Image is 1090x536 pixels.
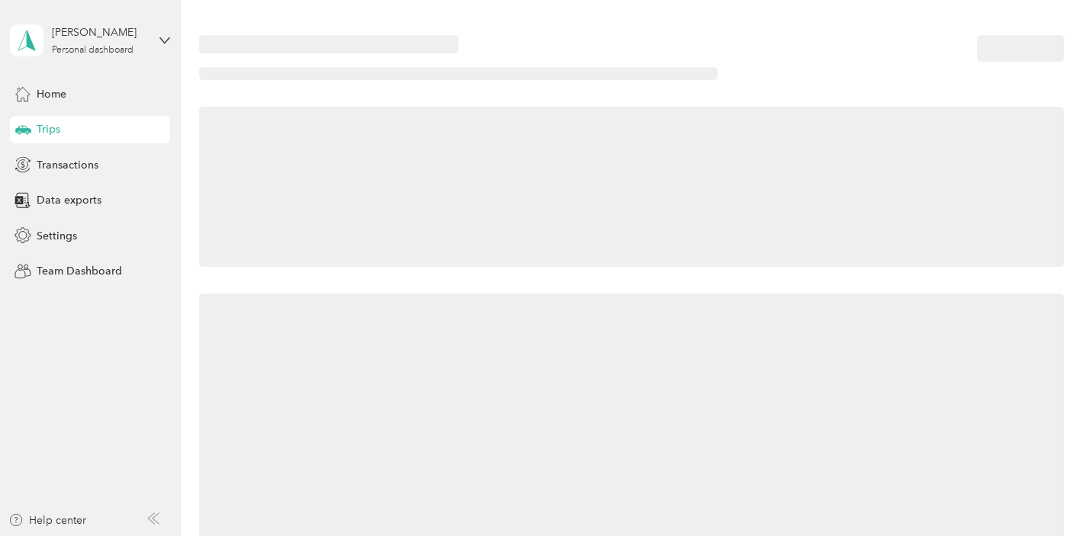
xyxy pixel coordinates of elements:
span: Team Dashboard [37,263,122,279]
iframe: Everlance-gr Chat Button Frame [1005,451,1090,536]
div: Personal dashboard [52,46,133,55]
div: [PERSON_NAME] [52,24,147,40]
span: Data exports [37,192,101,208]
button: Help center [8,512,86,528]
span: Trips [37,121,60,137]
span: Transactions [37,157,98,173]
span: Settings [37,228,77,244]
span: Home [37,86,66,102]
